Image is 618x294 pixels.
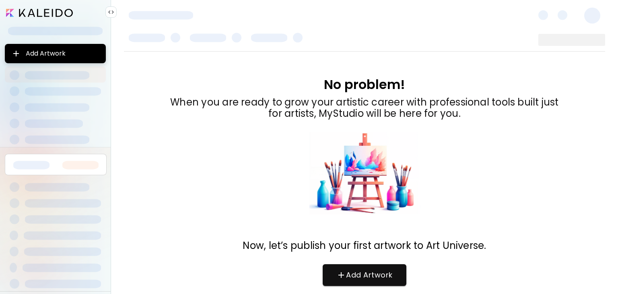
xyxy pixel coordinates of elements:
[323,264,406,286] button: Add Artwork
[170,97,558,119] p: When you are ready to grow your artistic career with professional tools built just for artists, M...
[11,49,99,58] span: Add Artwork
[108,9,114,15] img: collapse
[170,77,558,92] div: No problem!
[309,132,420,214] img: dashboard_ftu_welcome
[243,240,486,251] p: Now, let’s publish your first artwork to Art Universe.
[5,44,106,63] button: Add Artwork
[331,270,398,280] span: Add Artwork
